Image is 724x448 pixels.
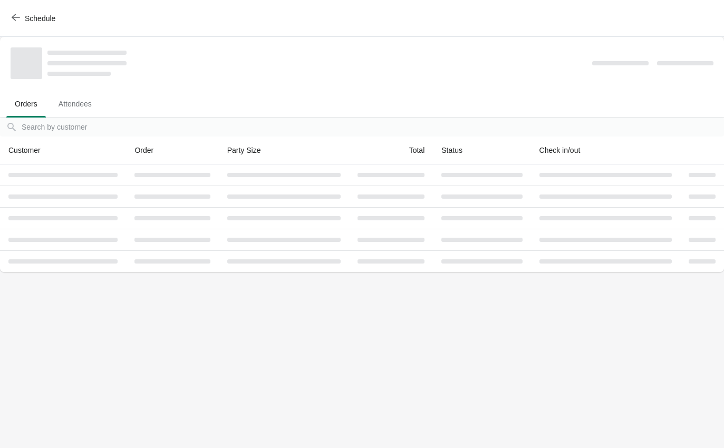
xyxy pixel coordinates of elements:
[21,118,724,137] input: Search by customer
[126,137,218,164] th: Order
[5,9,64,28] button: Schedule
[531,137,681,164] th: Check in/out
[50,94,100,113] span: Attendees
[433,137,530,164] th: Status
[6,94,46,113] span: Orders
[349,137,433,164] th: Total
[219,137,350,164] th: Party Size
[25,14,55,23] span: Schedule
